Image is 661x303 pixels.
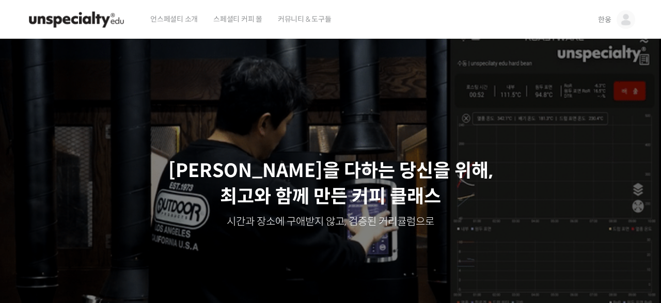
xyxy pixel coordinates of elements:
[10,215,651,229] p: 시간과 장소에 구애받지 않고, 검증된 커리큘럼으로
[10,158,651,210] p: [PERSON_NAME]을 다하는 당신을 위해, 최고와 함께 만든 커피 클래스
[598,15,611,24] span: 한웅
